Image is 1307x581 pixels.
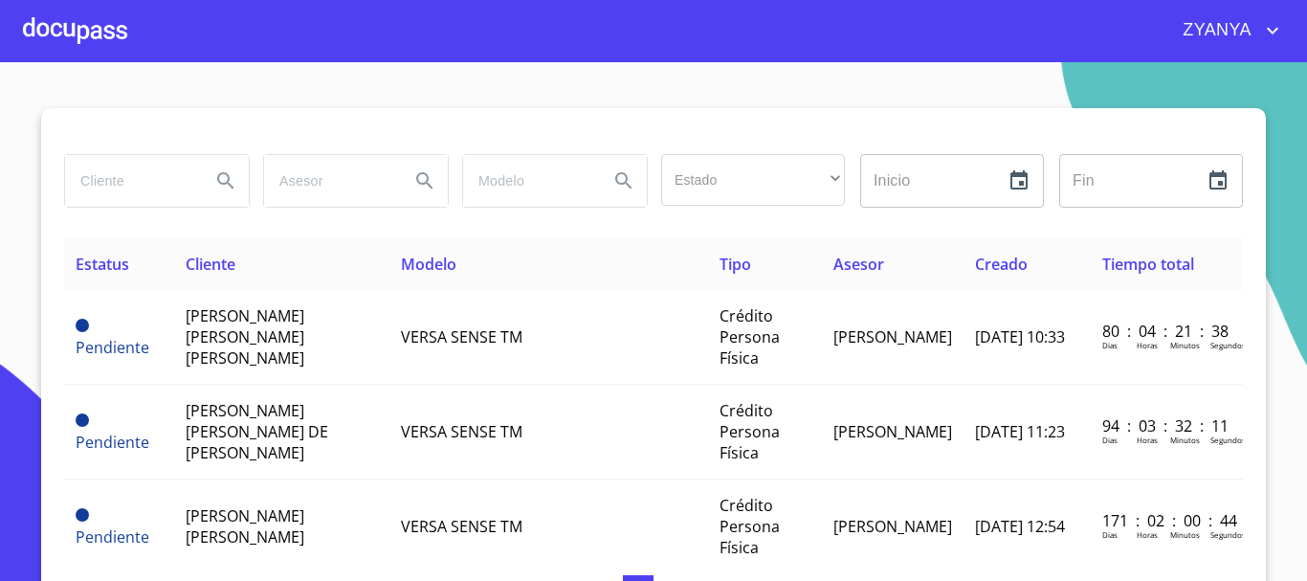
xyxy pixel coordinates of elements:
[76,254,129,275] span: Estatus
[1102,415,1231,436] p: 94 : 03 : 32 : 11
[186,254,235,275] span: Cliente
[1137,529,1158,540] p: Horas
[1170,529,1200,540] p: Minutos
[1102,435,1118,445] p: Dias
[402,158,448,204] button: Search
[76,337,149,358] span: Pendiente
[601,158,647,204] button: Search
[76,319,89,332] span: Pendiente
[186,505,304,547] span: [PERSON_NAME] [PERSON_NAME]
[833,421,952,442] span: [PERSON_NAME]
[720,254,751,275] span: Tipo
[264,155,394,207] input: search
[1137,435,1158,445] p: Horas
[975,421,1065,442] span: [DATE] 11:23
[1102,510,1231,531] p: 171 : 02 : 00 : 44
[1168,15,1261,46] span: ZYANYA
[1210,435,1246,445] p: Segundos
[76,413,89,427] span: Pendiente
[975,516,1065,537] span: [DATE] 12:54
[76,526,149,547] span: Pendiente
[401,326,522,347] span: VERSA SENSE TM
[1102,340,1118,350] p: Dias
[720,305,780,369] span: Crédito Persona Física
[401,254,456,275] span: Modelo
[720,400,780,463] span: Crédito Persona Física
[833,254,884,275] span: Asesor
[463,155,593,207] input: search
[1210,529,1246,540] p: Segundos
[975,254,1028,275] span: Creado
[1102,321,1231,342] p: 80 : 04 : 21 : 38
[1210,340,1246,350] p: Segundos
[833,326,952,347] span: [PERSON_NAME]
[1137,340,1158,350] p: Horas
[401,421,522,442] span: VERSA SENSE TM
[1168,15,1284,46] button: account of current user
[1102,254,1194,275] span: Tiempo total
[76,432,149,453] span: Pendiente
[203,158,249,204] button: Search
[1102,529,1118,540] p: Dias
[401,516,522,537] span: VERSA SENSE TM
[720,495,780,558] span: Crédito Persona Física
[975,326,1065,347] span: [DATE] 10:33
[661,154,845,206] div: ​
[186,305,304,369] span: [PERSON_NAME] [PERSON_NAME] [PERSON_NAME]
[186,400,328,463] span: [PERSON_NAME] [PERSON_NAME] DE [PERSON_NAME]
[76,508,89,522] span: Pendiente
[1170,435,1200,445] p: Minutos
[833,516,952,537] span: [PERSON_NAME]
[65,155,195,207] input: search
[1170,340,1200,350] p: Minutos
